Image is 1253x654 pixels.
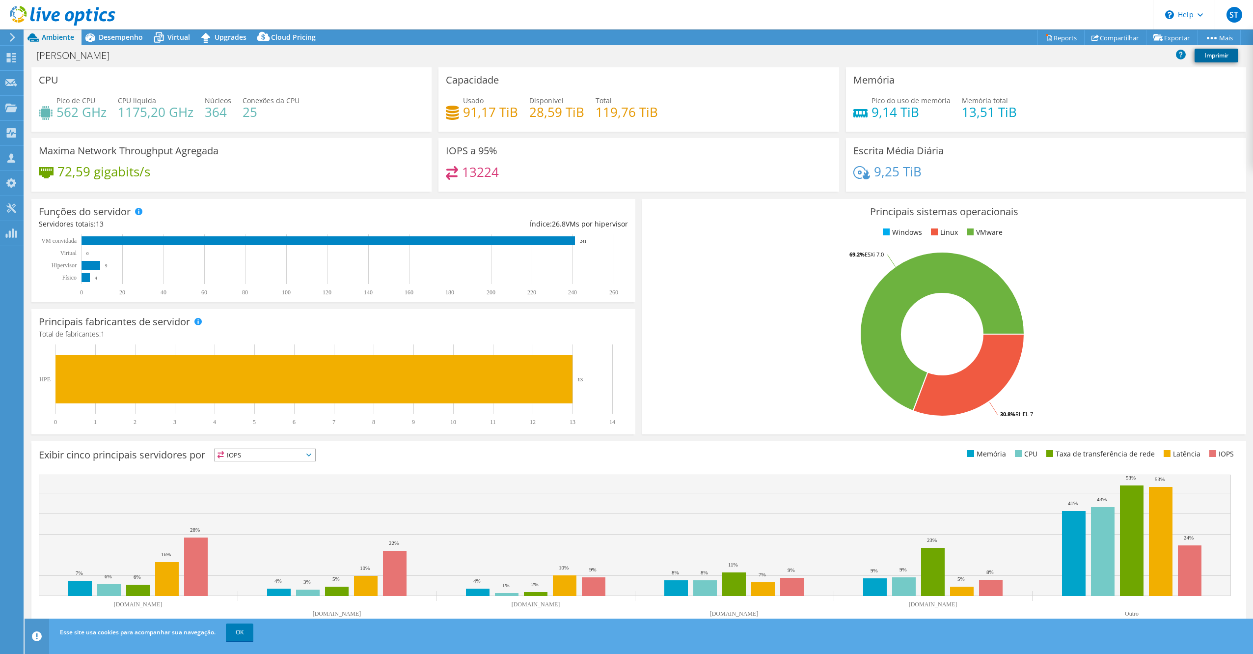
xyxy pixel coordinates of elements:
text: 80 [242,289,248,296]
text: 1 [94,419,97,426]
text: 23% [927,537,937,543]
text: 140 [364,289,373,296]
text: 8 [372,419,375,426]
li: Taxa de transferência de rede [1044,449,1155,459]
h1: [PERSON_NAME] [32,50,125,61]
a: Reports [1037,30,1085,45]
span: CPU líquida [118,96,156,105]
text: 4% [274,578,282,584]
text: 13 [570,419,575,426]
text: 7% [759,571,766,577]
span: IOPS [215,449,315,461]
text: HPE [39,376,51,383]
h4: 9,25 TiB [874,166,922,177]
text: 16% [161,551,171,557]
span: 26.8 [552,219,566,228]
tspan: 30.8% [1000,410,1015,418]
h3: Memória [853,75,895,85]
text: 10% [559,565,569,570]
text: 240 [568,289,577,296]
tspan: 69.2% [849,251,865,258]
span: Núcleos [205,96,231,105]
text: 9% [899,567,907,572]
text: 9% [589,567,597,572]
text: 10 [450,419,456,426]
text: 5 [253,419,256,426]
text: 2 [134,419,136,426]
span: Usado [463,96,484,105]
span: Virtual [167,32,190,42]
li: Latência [1161,449,1200,459]
h4: Total de fabricantes: [39,329,628,340]
text: 9% [788,567,795,573]
text: 40 [161,289,166,296]
span: Ambiente [42,32,74,42]
a: Imprimir [1195,49,1238,62]
text: 22% [389,540,399,546]
li: CPU [1012,449,1037,459]
text: 1% [502,582,510,588]
span: Memória total [962,96,1008,105]
text: 8% [672,569,679,575]
text: 12 [530,419,536,426]
text: 6% [134,574,141,580]
text: 7% [76,570,83,576]
text: [DOMAIN_NAME] [909,601,957,608]
text: 11% [728,562,738,568]
span: 13 [96,219,104,228]
span: Desempenho [99,32,143,42]
h3: Funções do servidor [39,206,131,217]
text: 5% [332,576,340,582]
text: 43% [1097,496,1107,502]
h3: Capacidade [446,75,499,85]
text: 8% [701,569,708,575]
text: 160 [405,289,413,296]
a: Exportar [1146,30,1198,45]
h4: 72,59 gigabits/s [57,166,150,177]
text: 3% [303,579,311,585]
text: 9 [105,263,108,268]
tspan: RHEL 7 [1015,410,1033,418]
text: 9% [871,568,878,573]
a: Compartilhar [1084,30,1146,45]
text: 200 [487,289,495,296]
tspan: Físico [62,274,77,281]
text: 10% [360,565,370,571]
text: 20 [119,289,125,296]
text: 6 [293,419,296,426]
text: 11 [490,419,496,426]
li: Memória [965,449,1006,459]
h4: 9,14 TiB [872,107,951,117]
h3: Maxima Network Throughput Agregada [39,145,218,156]
h4: 28,59 TiB [529,107,584,117]
text: 2% [531,581,539,587]
span: Esse site usa cookies para acompanhar sua navegação. [60,628,216,636]
a: Mais [1197,30,1241,45]
text: [DOMAIN_NAME] [313,610,361,617]
h4: 119,76 TiB [596,107,658,117]
text: 100 [282,289,291,296]
text: 3 [173,419,176,426]
text: 0 [80,289,83,296]
text: 220 [527,289,536,296]
h3: IOPS a 95% [446,145,497,156]
span: ST [1226,7,1242,23]
text: 4 [213,419,216,426]
span: Total [596,96,612,105]
text: 53% [1126,475,1136,481]
text: 9 [412,419,415,426]
li: VMware [964,227,1003,238]
h4: 562 GHz [56,107,107,117]
text: 53% [1155,476,1165,482]
text: 260 [609,289,618,296]
text: Virtual [60,250,77,256]
h4: 1175,20 GHz [118,107,193,117]
span: 1 [101,329,105,339]
span: Pico de CPU [56,96,95,105]
tspan: ESXi 7.0 [865,251,884,258]
div: Servidores totais: [39,219,333,229]
text: 60 [201,289,207,296]
svg: \n [1165,10,1174,19]
h4: 25 [243,107,300,117]
li: Linux [928,227,958,238]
